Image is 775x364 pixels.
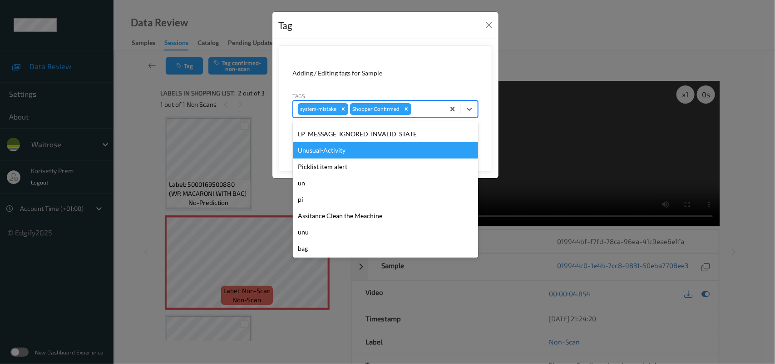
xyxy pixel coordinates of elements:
div: Remove system-mistake [338,103,348,115]
div: Assitance Clean the Meachine [293,208,478,224]
div: un [293,175,478,191]
div: LP_MESSAGE_IGNORED_INVALID_STATE [293,126,478,142]
label: Tags [293,92,306,100]
div: Tag [279,18,293,33]
div: Remove Shopper Confirmed [401,103,411,115]
div: system-mistake [298,103,338,115]
div: bag [293,240,478,257]
button: Close [483,19,495,31]
div: Adding / Editing tags for Sample [293,69,478,78]
div: pi [293,191,478,208]
div: Unusual-Activity [293,142,478,159]
div: unu [293,224,478,240]
div: Shopper Confirmed [350,103,401,115]
div: Picklist item alert [293,159,478,175]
